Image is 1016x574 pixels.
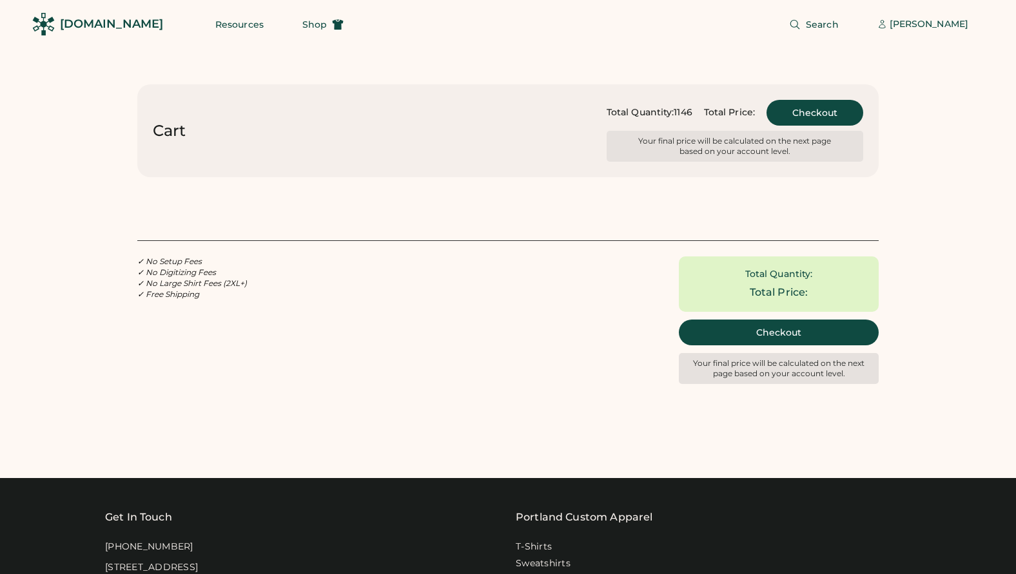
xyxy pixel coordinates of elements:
[32,13,55,35] img: Rendered Logo - Screens
[607,106,674,119] div: Total Quantity:
[516,510,652,525] a: Portland Custom Apparel
[767,100,863,126] button: Checkout
[516,541,552,553] a: T-Shirts
[105,541,193,553] div: [PHONE_NUMBER]
[137,278,247,288] em: ✓ No Large Shirt Fees (2XL+)
[635,136,835,157] div: Your final price will be calculated on the next page based on your account level.
[704,106,755,119] div: Total Price:
[684,358,874,379] div: Your final price will be calculated on the next page based on your account level.
[774,12,854,37] button: Search
[806,20,839,29] span: Search
[137,267,216,277] em: ✓ No Digitizing Fees
[745,268,813,281] div: Total Quantity:
[890,18,968,31] div: [PERSON_NAME]
[105,561,198,574] div: [STREET_ADDRESS]
[302,20,327,29] span: Shop
[153,120,186,141] div: Cart
[674,106,692,119] div: 1146
[679,320,879,345] button: Checkout
[287,12,359,37] button: Shop
[137,289,199,299] em: ✓ Free Shipping
[60,16,163,32] div: [DOMAIN_NAME]
[750,285,808,300] div: Total Price:
[105,510,172,525] div: Get In Touch
[516,557,571,570] a: Sweatshirts
[200,12,279,37] button: Resources
[137,256,202,266] em: ✓ No Setup Fees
